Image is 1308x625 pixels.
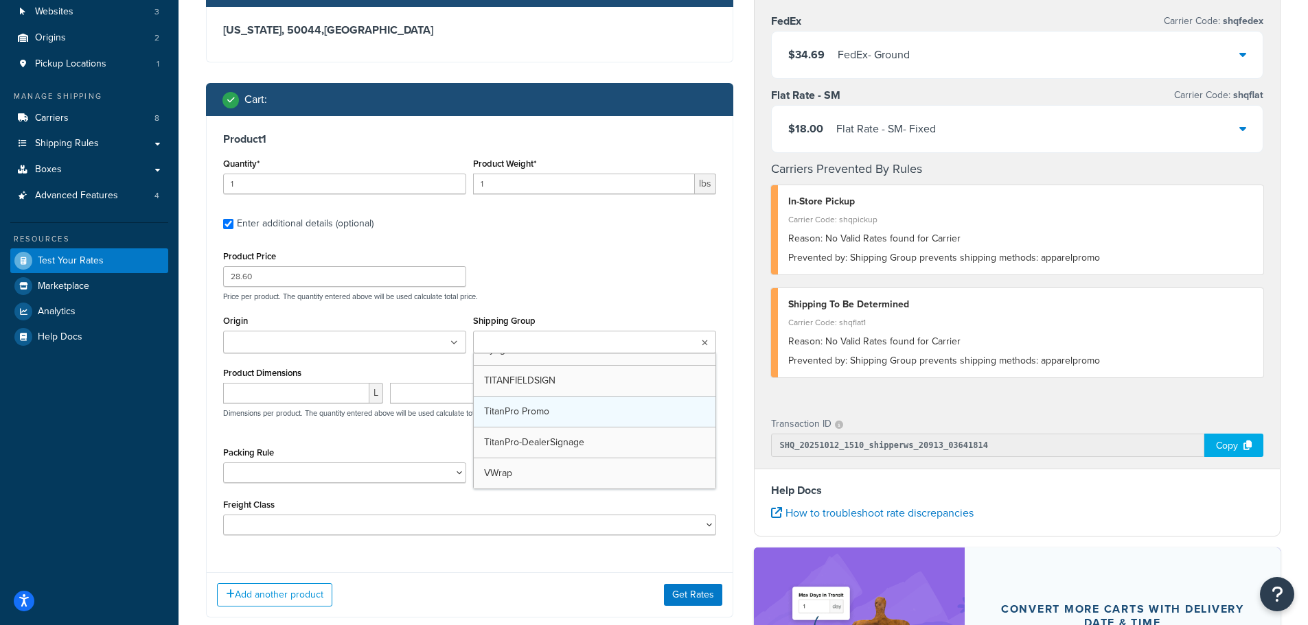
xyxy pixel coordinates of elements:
a: Marketplace [10,274,168,298]
div: Shipping To Be Determined [788,295,1254,314]
li: Origins [10,25,168,51]
a: Shipping Rules [10,131,168,156]
div: Shipping Group prevents shipping methods: apparelpromo [788,248,1254,268]
span: shqflat [1230,88,1263,102]
span: Boxes [35,164,62,176]
span: $34.69 [788,47,825,62]
div: Enter additional details (optional) [237,214,374,233]
span: lbs [695,174,716,194]
h4: Help Docs [771,482,1264,499]
div: Carrier Code: shqpickup [788,210,1254,229]
a: Pickup Locations1 [10,51,168,77]
div: Copy [1204,434,1263,457]
span: Prevented by: [788,353,847,368]
span: TitanPro Promo [484,404,549,418]
h4: Carriers Prevented By Rules [771,160,1264,178]
a: Test Your Rates [10,248,168,273]
span: TitanPro-DealerSignage [484,435,584,449]
div: No Valid Rates found for Carrier [788,229,1254,248]
button: Open Resource Center [1260,577,1294,611]
span: $18.00 [788,121,823,137]
span: 1 [157,58,159,70]
p: Price per product. The quantity entered above will be used calculate total price. [220,292,720,301]
a: TitanPro Promo [474,397,715,427]
div: Carrier Code: shqflat1 [788,313,1254,332]
label: Origin [223,316,248,326]
label: Shipping Group [473,316,536,326]
a: Help Docs [10,325,168,349]
div: Manage Shipping [10,91,168,102]
span: Websites [35,6,73,18]
span: 3 [154,6,159,18]
span: Test Your Rates [38,255,104,267]
span: shqfedex [1220,14,1263,28]
h3: Flat Rate - SM [771,89,840,102]
div: Resources [10,233,168,245]
span: 2 [154,32,159,44]
a: Advanced Features4 [10,183,168,209]
span: Advanced Features [35,190,118,202]
a: TITANFIELDSIGN [474,366,715,396]
li: Advanced Features [10,183,168,209]
a: Origins2 [10,25,168,51]
li: Carriers [10,106,168,131]
p: Dimensions per product. The quantity entered above will be used calculate total volume. [220,408,507,418]
label: Product Weight* [473,158,536,169]
span: Marketplace [38,281,89,292]
label: Product Price [223,251,276,261]
p: Transaction ID [771,414,831,434]
label: Freight Class [223,499,275,510]
span: Pickup Locations [35,58,106,70]
span: Reason: [788,334,823,349]
a: Analytics [10,299,168,324]
span: Reason: [788,231,823,246]
span: Shipping Rules [35,138,99,150]
span: Carriers [35,113,69,124]
div: In-Store Pickup [788,192,1254,211]
span: Prevented by: [788,250,847,265]
label: Product Dimensions [223,368,301,378]
div: FedEx - Ground [838,45,910,64]
span: Help Docs [38,331,82,343]
label: Packing Rule [223,447,274,458]
input: 0.00 [473,174,695,194]
li: Pickup Locations [10,51,168,77]
p: Carrier Code: [1174,86,1263,105]
a: Carriers8 [10,106,168,131]
span: TITANFIELDSIGN [484,373,555,388]
h3: FedEx [771,14,801,28]
h3: [US_STATE], 50044 , [GEOGRAPHIC_DATA] [223,23,716,37]
span: 8 [154,113,159,124]
span: VWrap [484,466,512,480]
a: VWrap [474,458,715,488]
a: TitanPro-DealerSignage [474,427,715,458]
span: L [369,383,383,403]
div: No Valid Rates found for Carrier [788,332,1254,351]
button: Add another product [217,583,332,606]
a: How to troubleshoot rate discrepancies [771,505,974,521]
input: Enter additional details (optional) [223,219,233,229]
span: Origins [35,32,66,44]
a: Boxes [10,157,168,182]
div: Shipping Group prevents shipping methods: apparelpromo [788,351,1254,370]
span: 4 [154,190,159,202]
h3: Product 1 [223,132,716,146]
p: Carrier Code: [1164,12,1263,31]
input: 0 [223,174,466,194]
div: Flat Rate - SM - Fixed [836,119,936,139]
span: Analytics [38,306,76,318]
h2: Cart : [244,93,267,106]
button: Get Rates [664,584,722,606]
label: Quantity* [223,158,260,169]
